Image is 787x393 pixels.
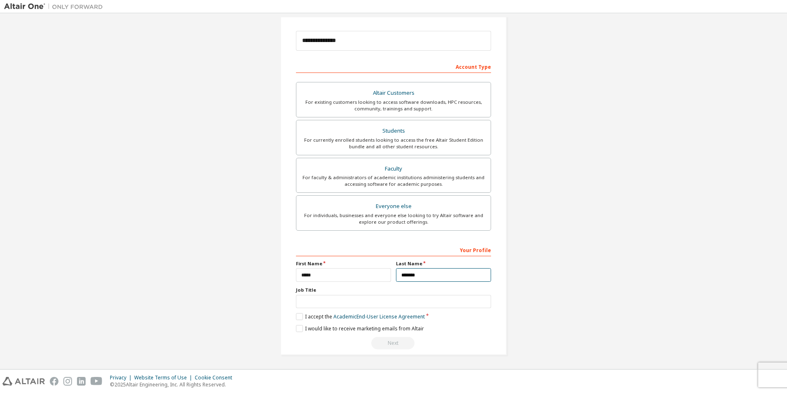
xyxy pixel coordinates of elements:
img: youtube.svg [91,377,102,386]
div: Read and acccept EULA to continue [296,337,491,349]
div: Students [301,125,486,137]
img: Altair One [4,2,107,11]
div: For individuals, businesses and everyone else looking to try Altair software and explore our prod... [301,212,486,225]
label: I would like to receive marketing emails from Altair [296,325,424,332]
div: Website Terms of Use [134,374,195,381]
img: linkedin.svg [77,377,86,386]
img: facebook.svg [50,377,58,386]
label: Last Name [396,260,491,267]
div: For currently enrolled students looking to access the free Altair Student Edition bundle and all ... [301,137,486,150]
img: instagram.svg [63,377,72,386]
div: Altair Customers [301,87,486,99]
div: Faculty [301,163,486,175]
div: For existing customers looking to access software downloads, HPC resources, community, trainings ... [301,99,486,112]
label: I accept the [296,313,425,320]
p: © 2025 Altair Engineering, Inc. All Rights Reserved. [110,381,237,388]
div: Everyone else [301,201,486,212]
div: Privacy [110,374,134,381]
a: Academic End-User License Agreement [333,313,425,320]
img: altair_logo.svg [2,377,45,386]
label: First Name [296,260,391,267]
label: Job Title [296,287,491,293]
div: Cookie Consent [195,374,237,381]
div: Your Profile [296,243,491,256]
div: For faculty & administrators of academic institutions administering students and accessing softwa... [301,174,486,187]
div: Account Type [296,60,491,73]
